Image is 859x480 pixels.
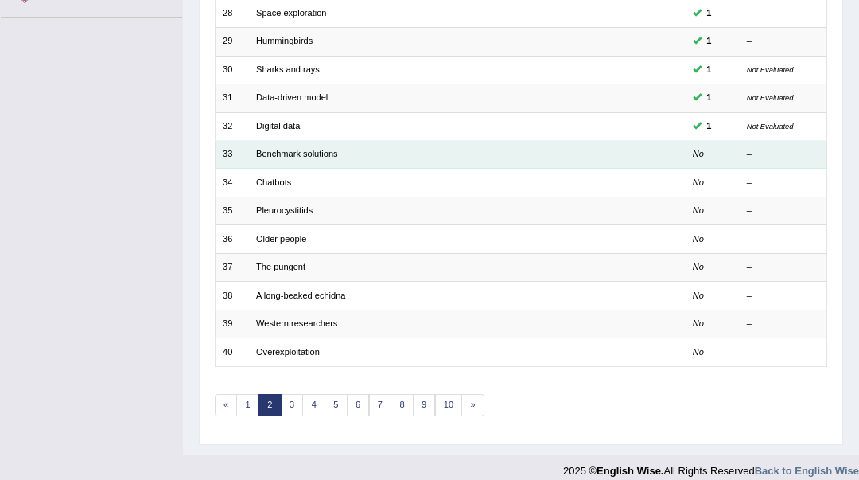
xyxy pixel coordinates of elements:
div: 2025 © All Rights Reserved [563,455,859,478]
a: 6 [347,394,370,416]
td: 31 [215,84,249,112]
td: 34 [215,169,249,197]
td: 36 [215,225,249,253]
em: No [693,291,704,300]
a: » [461,394,484,416]
span: You can still take this question [702,34,717,49]
em: No [693,318,704,328]
a: Data-driven model [256,92,328,102]
div: – [747,205,819,217]
td: 32 [215,112,249,140]
em: No [693,234,704,244]
td: 29 [215,28,249,56]
div: – [747,261,819,274]
span: You can still take this question [702,119,717,134]
td: 35 [215,197,249,224]
a: A long-beaked echidna [256,291,345,300]
div: – [747,290,819,302]
em: No [693,262,704,271]
div: – [747,7,819,20]
em: No [693,149,704,158]
em: No [693,347,704,357]
a: 1 [236,394,259,416]
a: Older people [256,234,306,244]
a: Western researchers [256,318,337,328]
td: 37 [215,253,249,281]
strong: English Wise. [597,465,663,477]
a: 3 [281,394,304,416]
a: Overexploitation [256,347,320,357]
a: 9 [413,394,436,416]
em: No [693,178,704,187]
a: Hummingbirds [256,36,313,45]
a: 2 [258,394,282,416]
td: 33 [215,141,249,169]
div: – [747,318,819,330]
small: Not Evaluated [747,65,794,74]
span: You can still take this question [702,91,717,105]
div: – [747,177,819,189]
a: 8 [391,394,414,416]
a: Benchmark solutions [256,149,338,158]
td: 40 [215,338,249,366]
a: « [215,394,238,416]
a: Space exploration [256,8,326,18]
a: 4 [302,394,325,416]
span: You can still take this question [702,6,717,21]
span: You can still take this question [702,63,717,77]
td: 38 [215,282,249,310]
td: 30 [215,56,249,84]
a: Digital data [256,121,300,131]
a: 7 [369,394,392,416]
a: 5 [325,394,348,416]
td: 39 [215,310,249,338]
a: The pungent [256,262,305,271]
small: Not Evaluated [747,122,794,131]
a: Pleurocystitids [256,205,313,215]
a: Chatbots [256,178,291,187]
em: No [693,205,704,215]
div: – [747,346,819,359]
div: – [747,148,819,161]
div: – [747,35,819,48]
a: Sharks and rays [256,64,320,74]
small: Not Evaluated [747,93,794,102]
a: 10 [435,394,463,416]
div: – [747,233,819,246]
a: Back to English Wise [755,465,859,477]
